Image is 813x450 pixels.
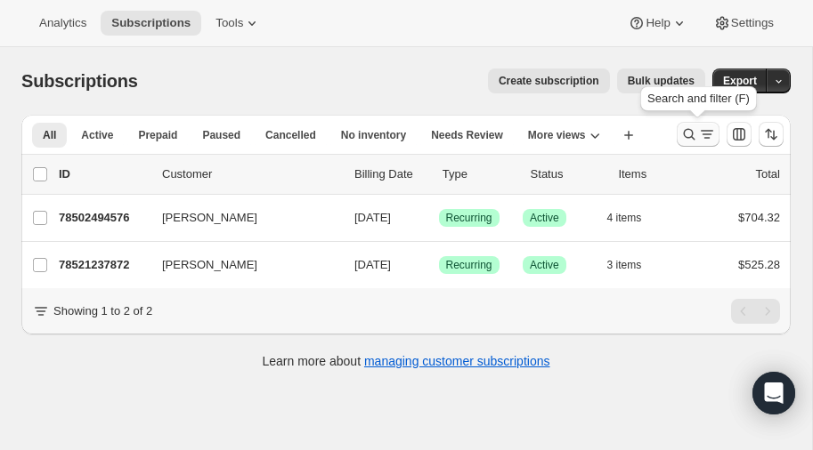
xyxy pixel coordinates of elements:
span: 3 items [607,258,642,272]
span: Bulk updates [628,74,695,88]
button: Settings [703,11,785,36]
span: Settings [731,16,774,30]
span: All [43,128,56,142]
button: Customize table column order and visibility [727,122,752,147]
div: 78502494576[PERSON_NAME][DATE]SuccessRecurringSuccessActive4 items$704.32 [59,205,780,230]
p: Learn more about [263,352,550,370]
nav: Pagination [731,299,780,324]
p: ID [59,165,148,183]
span: 4 items [607,211,642,225]
span: Tools [215,16,243,30]
div: Open Intercom Messenger [752,372,795,414]
button: Search and filter results [677,122,720,147]
button: 3 items [607,253,662,277]
div: Items [618,165,692,183]
button: Export [712,68,768,93]
button: Analytics [28,11,97,36]
button: Help [617,11,698,36]
span: Analytics [39,16,86,30]
div: IDCustomerBilling DateTypeStatusItemsTotal [59,165,780,183]
span: Subscriptions [111,16,191,30]
p: Showing 1 to 2 of 2 [53,302,152,320]
div: 78521237872[PERSON_NAME][DATE]SuccessRecurringSuccessActive3 items$525.28 [59,253,780,277]
span: Recurring [446,258,492,272]
p: Status [531,165,605,183]
span: [DATE] [354,258,391,271]
p: 78502494576 [59,209,148,227]
button: [PERSON_NAME] [151,251,329,279]
button: Sort the results [759,122,784,147]
span: Paused [202,128,240,142]
button: Tools [205,11,272,36]
p: Billing Date [354,165,428,183]
span: Prepaid [138,128,177,142]
span: Help [646,16,670,30]
p: Customer [162,165,340,183]
button: 4 items [607,205,662,230]
button: Create subscription [488,68,610,93]
span: Needs Review [431,128,503,142]
span: No inventory [341,128,406,142]
span: $525.28 [738,258,780,271]
span: Create subscription [499,74,599,88]
span: [DATE] [354,211,391,224]
span: $704.32 [738,211,780,224]
span: [PERSON_NAME] [162,209,257,227]
span: [PERSON_NAME] [162,256,257,274]
span: Active [530,258,559,272]
span: Active [530,211,559,225]
span: Subscriptions [21,71,138,91]
p: Total [756,165,780,183]
span: Cancelled [265,128,316,142]
button: [PERSON_NAME] [151,204,329,232]
span: More views [528,128,586,142]
span: Export [723,74,757,88]
button: Create new view [614,123,643,148]
div: Type [443,165,516,183]
button: More views [517,123,611,148]
span: Active [81,128,113,142]
a: managing customer subscriptions [364,354,550,368]
span: Recurring [446,211,492,225]
button: Bulk updates [617,68,705,93]
p: 78521237872 [59,256,148,274]
button: Subscriptions [101,11,201,36]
